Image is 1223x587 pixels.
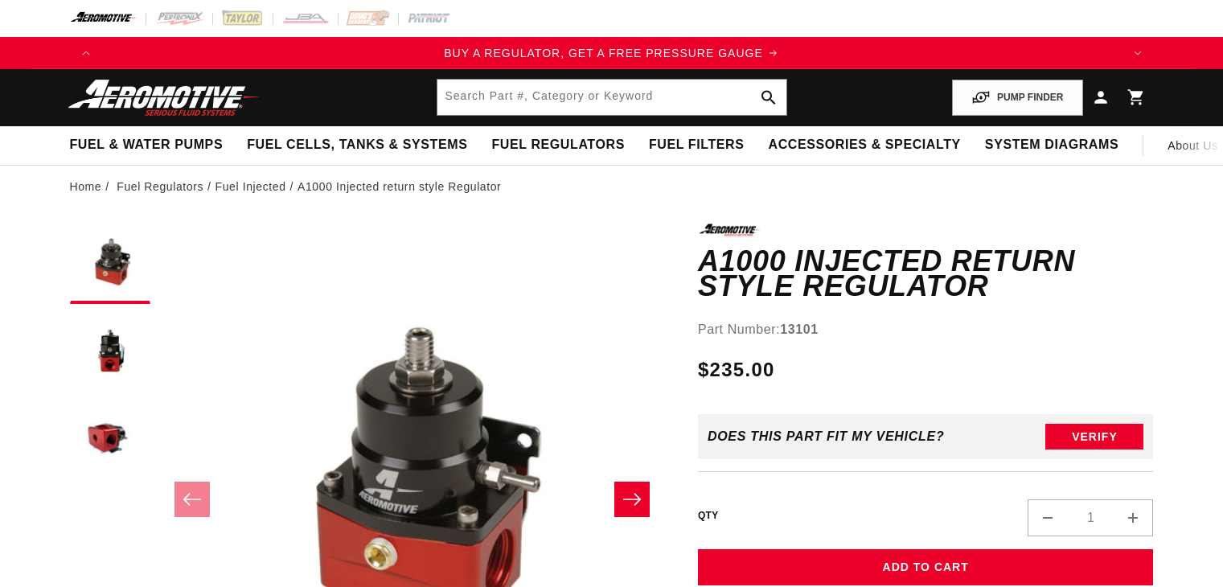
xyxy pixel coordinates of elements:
[70,224,150,304] button: Load image 1 in gallery view
[247,137,467,154] span: Fuel Cells, Tanks & Systems
[70,312,150,392] button: Load image 2 in gallery view
[102,44,1122,62] a: BUY A REGULATOR, GET A FREE PRESSURE GAUGE
[70,37,102,69] button: Translation missing: en.sections.announcements.previous_announcement
[698,355,775,384] span: $235.00
[637,126,757,164] summary: Fuel Filters
[780,322,819,336] strong: 13101
[614,482,650,517] button: Slide right
[698,248,1154,299] h1: A1000 Injected return style Regulator
[649,137,745,154] span: Fuel Filters
[491,137,624,154] span: Fuel Regulators
[70,178,1154,195] nav: breadcrumbs
[298,178,501,195] li: A1000 Injected return style Regulator
[479,126,636,164] summary: Fuel Regulators
[698,549,1154,585] button: Add to Cart
[215,178,298,195] li: Fuel Injected
[58,126,236,164] summary: Fuel & Water Pumps
[757,126,973,164] summary: Accessories & Specialty
[708,429,945,444] div: Does This part fit My vehicle?
[174,482,210,517] button: Slide left
[102,44,1122,62] div: Announcement
[235,126,479,164] summary: Fuel Cells, Tanks & Systems
[64,79,265,117] img: Aeromotive
[437,80,786,115] input: Search by Part Number, Category or Keyword
[1122,37,1154,69] button: Translation missing: en.sections.announcements.next_announcement
[102,44,1122,62] div: 1 of 4
[30,37,1194,69] slideshow-component: Translation missing: en.sections.announcements.announcement_bar
[698,509,719,523] label: QTY
[1168,139,1217,152] span: About Us
[769,137,961,154] span: Accessories & Specialty
[751,80,786,115] button: search button
[70,137,224,154] span: Fuel & Water Pumps
[985,137,1118,154] span: System Diagrams
[70,400,150,481] button: Load image 3 in gallery view
[973,126,1131,164] summary: System Diagrams
[70,178,102,195] a: Home
[1045,424,1143,449] button: Verify
[117,178,215,195] li: Fuel Regulators
[952,80,1082,116] button: PUMP FINDER
[698,319,1154,340] div: Part Number:
[444,47,763,60] span: BUY A REGULATOR, GET A FREE PRESSURE GAUGE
